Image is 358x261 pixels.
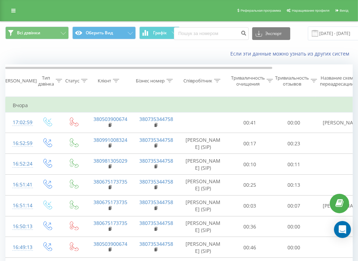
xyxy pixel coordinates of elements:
[13,102,28,109] font: Вчора
[1,77,37,84] font: [PERSON_NAME]
[140,178,174,185] a: 380735344758
[287,202,300,209] font: 00:07
[287,223,300,230] font: 00:00
[340,8,348,12] font: Вихід
[243,140,256,147] font: 00:17
[13,181,32,188] font: 16:51:41
[5,27,69,39] button: Всі дзвінки
[153,30,167,36] font: Графік
[252,27,290,40] button: Экспорт
[94,157,128,164] a: 380981305029
[186,220,220,233] font: [PERSON_NAME] (SIP)
[140,116,174,122] a: 380735344758
[243,161,256,168] font: 00:10
[13,223,32,230] font: 16:50:13
[94,137,128,143] a: 380991008324
[243,202,256,209] font: 00:03
[241,8,281,12] font: Реферальная программа
[140,157,174,164] a: 380735344758
[13,244,32,250] font: 16:49:13
[13,160,32,167] font: 16:52:24
[230,50,353,57] a: Если эти данные можно узнать из других систем
[140,199,174,205] a: 380735344758
[17,30,40,36] font: Всі дзвінки
[287,161,300,168] font: 00:11
[140,137,174,143] a: 380735344758
[98,77,111,84] font: Клієнт
[183,77,212,84] font: Співробітник
[140,220,174,226] a: 380735344758
[38,75,54,87] font: Тип дзвінка
[136,77,165,84] font: Бізнес номер
[13,119,32,126] font: 17:02:59
[186,157,220,171] font: [PERSON_NAME] (SIP)
[94,240,128,247] a: 380503900674
[287,182,300,188] font: 00:13
[243,223,256,230] font: 00:36
[65,77,79,84] font: Статус
[86,30,113,36] font: Оберить Вид
[72,27,136,39] button: Оберить Вид
[334,221,351,238] div: Открытый Интерком Мессенджер
[94,178,128,185] a: 380675173735
[287,140,300,147] font: 00:23
[94,220,128,226] a: 380675173735
[94,199,128,205] a: 380675173735
[13,202,32,209] font: 16:51:14
[292,8,330,12] font: Наращивание профиля
[94,116,128,122] a: 380503900674
[140,240,174,247] a: 380735344758
[243,182,256,188] font: 00:25
[139,27,180,39] button: Графік
[186,178,220,192] font: [PERSON_NAME] (SIP)
[243,119,256,126] font: 00:41
[266,30,282,36] font: Экспорт
[186,137,220,150] font: [PERSON_NAME] (SIP)
[287,244,300,251] font: 00:00
[174,27,249,40] input: Пошук за номером
[320,75,354,87] font: Название схем переадресации
[231,75,265,87] font: Триваличность очищения
[243,244,256,251] font: 00:46
[230,50,349,57] font: Если эти данные можно узнать из других систем
[275,75,309,87] font: Тривиальность отзывов
[186,240,220,254] font: [PERSON_NAME] (SIP)
[186,199,220,213] font: [PERSON_NAME] (SIP)
[13,140,32,146] font: 16:52:59
[287,119,300,126] font: 00:00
